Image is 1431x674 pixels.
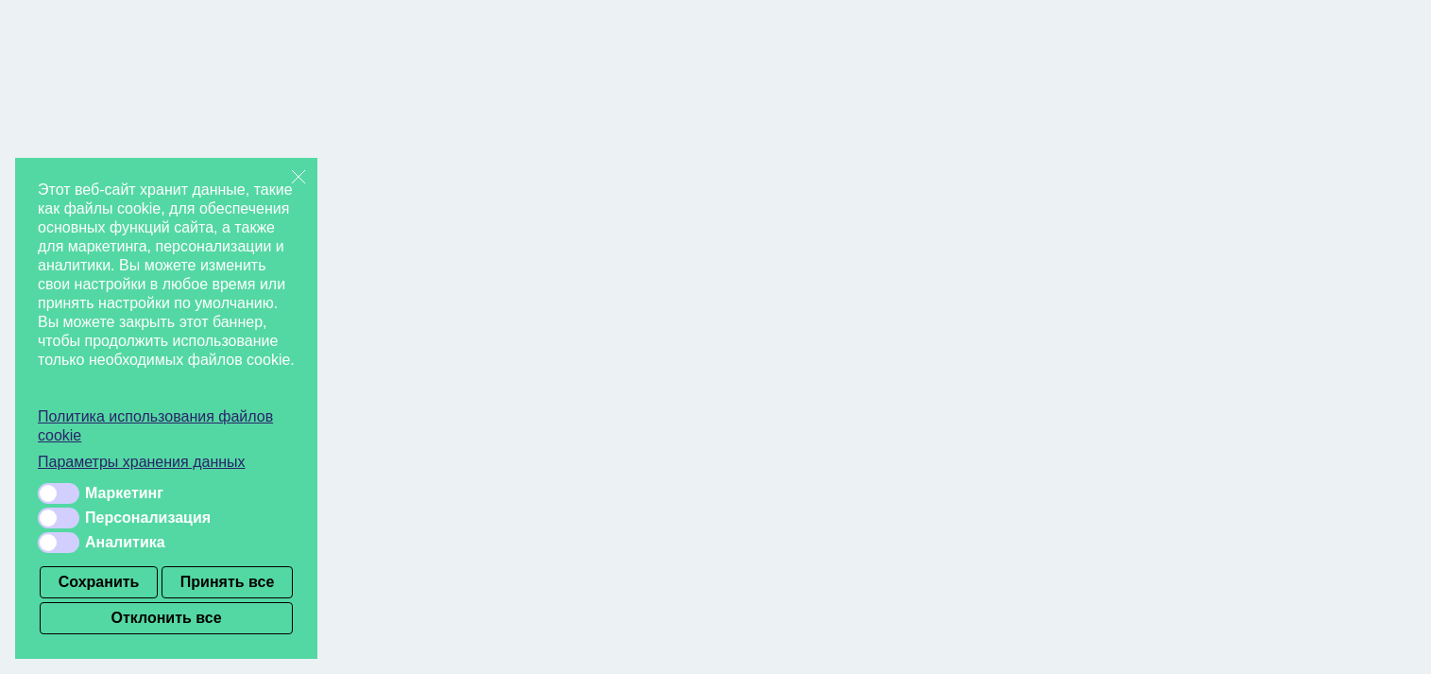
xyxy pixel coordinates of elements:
[162,566,293,598] button: Принять все
[85,509,211,527] span: Персонализация
[38,407,295,445] a: Политика использования файлов cookie
[40,602,293,634] button: Отклонить все
[38,453,295,472] a: Параметры хранения данных
[85,484,163,503] span: Маркетинг
[40,566,158,598] button: Сохранить
[38,181,295,392] span: Этот веб-сайт хранит данные, такие как файлы cookie, для обеспечения основных функций сайта, а та...
[85,533,165,552] span: Аналитика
